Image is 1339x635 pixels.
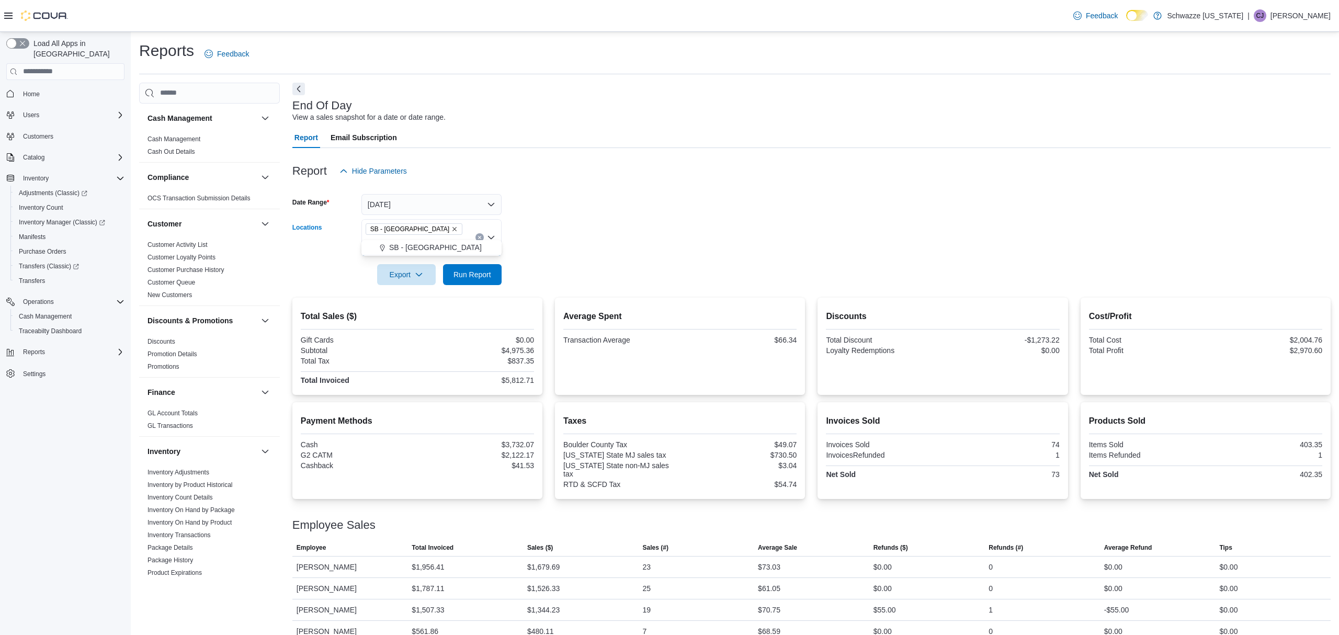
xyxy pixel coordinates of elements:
[643,604,651,616] div: 19
[292,83,305,95] button: Next
[147,253,215,262] span: Customer Loyalty Points
[1089,451,1204,459] div: Items Refunded
[2,108,129,122] button: Users
[147,481,233,489] span: Inventory by Product Historical
[361,240,502,255] button: SB - [GEOGRAPHIC_DATA]
[826,346,940,355] div: Loyalty Redemptions
[301,336,415,344] div: Gift Cards
[1219,604,1238,616] div: $0.00
[443,264,502,285] button: Run Report
[147,362,179,371] span: Promotions
[475,233,484,242] button: Clear input
[1247,9,1250,22] p: |
[989,543,1023,552] span: Refunds (#)
[873,543,908,552] span: Refunds ($)
[826,440,940,449] div: Invoices Sold
[15,325,86,337] a: Traceabilty Dashboard
[147,135,200,143] span: Cash Management
[10,259,129,274] a: Transfers (Classic)
[23,90,40,98] span: Home
[147,266,224,274] a: Customer Purchase History
[139,239,280,305] div: Customer
[147,493,213,502] span: Inventory Count Details
[682,480,797,489] div: $54.74
[383,264,429,285] span: Export
[527,543,553,552] span: Sales ($)
[19,203,63,212] span: Inventory Count
[259,218,271,230] button: Customer
[292,599,408,620] div: [PERSON_NAME]
[361,240,502,255] div: Choose from the following options
[147,113,257,123] button: Cash Management
[147,387,175,398] h3: Finance
[21,10,68,21] img: Cova
[873,604,896,616] div: $55.00
[643,543,668,552] span: Sales (#)
[147,494,213,501] a: Inventory Count Details
[19,277,45,285] span: Transfers
[419,376,534,384] div: $5,812.71
[2,86,129,101] button: Home
[419,440,534,449] div: $3,732.07
[147,387,257,398] button: Finance
[147,148,195,156] span: Cash Out Details
[147,557,193,564] a: Package History
[453,269,491,280] span: Run Report
[643,582,651,595] div: 25
[563,336,678,344] div: Transaction Average
[19,130,124,143] span: Customers
[147,350,197,358] span: Promotion Details
[527,582,560,595] div: $1,526.33
[15,201,124,214] span: Inventory Count
[19,262,79,270] span: Transfers (Classic)
[1089,310,1322,323] h2: Cost/Profit
[23,370,46,378] span: Settings
[873,561,892,573] div: $0.00
[147,446,180,457] h3: Inventory
[945,451,1060,459] div: 1
[19,130,58,143] a: Customers
[10,200,129,215] button: Inventory Count
[139,133,280,162] div: Cash Management
[147,219,181,229] h3: Customer
[147,254,215,261] a: Customer Loyalty Points
[643,561,651,573] div: 23
[366,223,462,235] span: SB - Longmont
[10,186,129,200] a: Adjustments (Classic)
[989,582,993,595] div: 0
[147,219,257,229] button: Customer
[19,312,72,321] span: Cash Management
[1089,470,1119,479] strong: Net Sold
[412,582,444,595] div: $1,787.11
[147,468,209,477] span: Inventory Adjustments
[147,241,208,249] span: Customer Activity List
[147,506,235,514] span: Inventory On Hand by Package
[1219,561,1238,573] div: $0.00
[682,336,797,344] div: $66.34
[15,187,124,199] span: Adjustments (Classic)
[297,543,326,552] span: Employee
[826,310,1059,323] h2: Discounts
[19,296,124,308] span: Operations
[139,407,280,436] div: Finance
[23,132,53,141] span: Customers
[147,195,251,202] a: OCS Transaction Submission Details
[563,415,797,427] h2: Taxes
[15,310,124,323] span: Cash Management
[15,245,71,258] a: Purchase Orders
[873,582,892,595] div: $0.00
[147,113,212,123] h3: Cash Management
[147,469,209,476] a: Inventory Adjustments
[19,172,124,185] span: Inventory
[758,582,780,595] div: $61.05
[563,480,678,489] div: RTD & SCFD Tax
[1104,604,1129,616] div: -$55.00
[301,310,534,323] h2: Total Sales ($)
[259,112,271,124] button: Cash Management
[147,172,189,183] h3: Compliance
[389,242,482,253] span: SB - [GEOGRAPHIC_DATA]
[1208,346,1322,355] div: $2,970.60
[758,543,797,552] span: Average Sale
[563,461,678,478] div: [US_STATE] State non-MJ sales tax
